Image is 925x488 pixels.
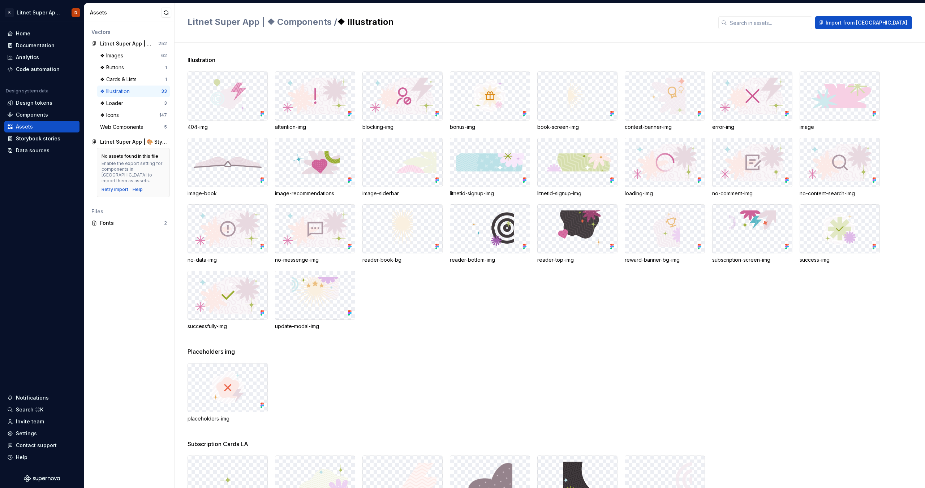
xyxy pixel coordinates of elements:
[188,415,268,422] div: placeholders-img
[164,100,167,106] div: 3
[4,97,79,109] a: Design tokens
[100,112,122,119] div: ❖ Icons
[815,16,912,29] button: Import from [GEOGRAPHIC_DATA]
[102,161,165,184] div: Enable the export setting for components in [GEOGRAPHIC_DATA] to import them as assets.
[102,153,158,159] div: No assets found in this file
[188,256,268,263] div: no-data-img
[100,88,133,95] div: ❖ Illustration
[188,123,268,131] div: 404-img
[102,187,128,192] button: Retry import
[275,256,355,263] div: no-messenge-img
[16,418,44,425] div: Invite team
[800,190,880,197] div: no-content-search-img
[89,38,170,49] a: Litnet Super App | ❖ Components252
[16,135,60,142] div: Storybook stories
[97,109,170,121] a: ❖ Icons147
[537,190,618,197] div: litnetid-signup-img
[100,76,139,83] div: ❖ Cards & Lists
[16,66,60,73] div: Code automation
[16,111,48,118] div: Components
[100,219,164,227] div: Fonts
[275,123,355,131] div: attention-img
[4,133,79,144] a: Storybook stories
[712,123,792,131] div: error-img
[16,99,52,106] div: Design tokens
[1,5,82,20] button: KLitnet Super App 2.0.D
[4,428,79,439] a: Settings
[100,100,126,107] div: ❖ Loader
[159,112,167,118] div: 147
[362,123,443,131] div: blocking-img
[4,28,79,39] a: Home
[97,62,170,73] a: ❖ Buttons1
[161,53,167,58] div: 62
[100,123,146,131] div: Web Components
[188,190,268,197] div: image-book
[89,217,170,229] a: Fonts2
[164,220,167,226] div: 2
[275,190,355,197] div: image-recommendations
[74,10,77,16] div: D
[97,50,170,61] a: ❖ Images62
[188,347,235,356] span: Placeholders img
[625,256,705,263] div: reward-banner-bg-img
[91,29,167,36] div: Vectors
[4,40,79,51] a: Documentation
[4,121,79,132] a: Assets
[24,475,60,482] svg: Supernova Logo
[164,124,167,130] div: 5
[165,77,167,82] div: 1
[97,121,170,133] a: Web Components5
[4,64,79,75] a: Code automation
[712,190,792,197] div: no-comment-img
[727,16,812,29] input: Search in assets...
[188,17,337,27] span: Litnet Super App | ❖ Components /
[4,440,79,451] button: Contact support
[4,404,79,415] button: Search ⌘K
[90,9,161,16] div: Assets
[16,123,33,130] div: Assets
[188,440,248,448] span: Subscription Cards LA
[625,123,705,131] div: contest-banner-img
[16,42,55,49] div: Documentation
[362,190,443,197] div: image-siderbar
[712,256,792,263] div: subscription-screen-img
[4,145,79,156] a: Data sources
[6,88,48,94] div: Design system data
[450,256,530,263] div: reader-bottom-img
[4,52,79,63] a: Analytics
[100,64,127,71] div: ❖ Buttons
[158,41,167,47] div: 252
[97,74,170,85] a: ❖ Cards & Lists1
[4,109,79,121] a: Components
[100,40,154,47] div: Litnet Super App | ❖ Components
[450,123,530,131] div: bonus-img
[537,256,618,263] div: reader-top-img
[16,406,43,413] div: Search ⌘K
[17,9,63,16] div: Litnet Super App 2.0.
[16,442,57,449] div: Contact support
[826,19,907,26] span: Import from [GEOGRAPHIC_DATA]
[100,52,126,59] div: ❖ Images
[5,8,14,17] div: K
[165,65,167,70] div: 1
[100,138,167,145] div: Litnet Super App | 🎨 Styles
[97,86,170,97] a: ❖ Illustration33
[16,430,37,437] div: Settings
[89,136,170,148] a: Litnet Super App | 🎨 Styles
[188,323,268,330] div: successfully-img
[450,190,530,197] div: litnetid-signup-img
[188,56,215,64] span: Illustration
[161,88,167,94] div: 33
[4,392,79,404] button: Notifications
[275,323,355,330] div: update-modal-img
[133,187,143,192] a: Help
[625,190,705,197] div: loading-img
[188,16,710,28] h2: ❖ Illustration
[16,454,27,461] div: Help
[800,123,880,131] div: image
[97,97,170,109] a: ❖ Loader3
